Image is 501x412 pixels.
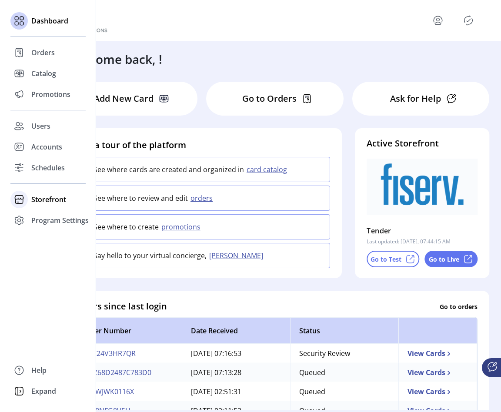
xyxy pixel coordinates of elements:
span: Orders [31,47,55,58]
td: Security Review [290,344,398,363]
td: GQC24V3HR7QR [73,344,182,363]
h4: Active Storefront [367,137,478,150]
td: View Cards [398,382,477,401]
span: Accounts [31,142,62,152]
span: Promotions [31,89,70,100]
td: Queued [290,363,398,382]
p: Say hello to your virtual concierge, [94,250,207,261]
td: [DATE] 07:13:28 [182,363,290,382]
button: promotions [159,222,206,232]
th: Status [290,318,398,344]
span: Catalog [31,68,56,79]
button: menu [431,13,445,27]
p: Go to Orders [242,92,297,105]
p: Last updated: [DATE], 07:44:15 AM [367,238,451,246]
span: Storefront [31,194,66,205]
th: Date Received [182,318,290,344]
span: Program Settings [31,215,89,226]
p: Tender [367,224,391,238]
span: Schedules [31,163,65,173]
span: Expand [31,386,56,396]
h4: Take a tour of the platform [72,139,330,152]
td: CHTWJWK0116X [73,382,182,401]
td: [DATE] 07:16:53 [182,344,290,363]
p: See where to create [94,222,159,232]
td: View Cards [398,344,477,363]
td: Queued [290,382,398,401]
h3: Welcome back, ! [68,50,162,68]
button: orders [188,193,218,203]
th: Order Number [73,318,182,344]
p: Go to orders [440,302,478,311]
p: Add New Card [94,92,154,105]
td: [DATE] 02:51:31 [182,382,290,401]
span: Help [31,365,47,375]
p: Ask for Help [390,92,441,105]
p: See where to review and edit [94,193,188,203]
p: See where cards are created and organized in [94,164,244,175]
td: 600Z68D2487C783D0 [73,363,182,382]
p: Go to Live [429,255,459,264]
td: View Cards [398,363,477,382]
button: Publisher Panel [461,13,475,27]
span: Users [31,121,50,131]
h4: Orders since last login [72,300,167,313]
button: card catalog [244,164,292,175]
span: Dashboard [31,16,68,26]
p: Go to Test [371,255,401,264]
button: [PERSON_NAME] [207,250,268,261]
